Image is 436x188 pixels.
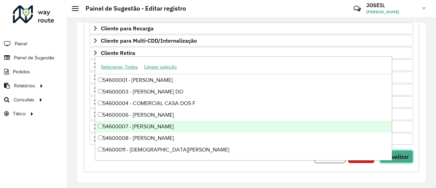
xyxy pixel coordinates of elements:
[98,62,141,72] button: Selecionar Todos
[95,132,391,144] div: 54600008 - [PERSON_NAME]
[14,54,54,61] span: Painel de Sugestão
[90,59,413,71] a: Mapas Sugeridos: Placa-Cliente
[95,121,391,132] div: 54600007 - [PERSON_NAME]
[90,47,413,59] a: Cliente Retira
[90,133,413,145] a: Outras Orientações
[90,109,413,120] a: Orientações Rota Vespertina Janela de horário extraordinária
[101,26,154,31] span: Cliente para Recarga
[90,35,413,46] a: Cliente para Multi-CDD/Internalização
[95,144,391,156] div: 54600011 - [DEMOGRAPHIC_DATA][PERSON_NAME]
[90,121,413,132] a: Pre-Roteirização AS / Orientações
[366,2,417,9] h3: JOSEIL
[90,23,413,34] a: Cliente para Recarga
[95,109,391,121] div: 54600006 - [PERSON_NAME]
[14,82,35,89] span: Relatórios
[15,40,27,47] span: Painel
[366,9,417,15] span: [PERSON_NAME]
[95,56,392,160] ng-dropdown-panel: Options list
[380,150,413,163] button: Visualizar
[79,5,186,12] h2: Painel de Sugestão - Editar registro
[350,1,364,16] a: Contato Rápido
[95,86,391,98] div: 54600003 - [PERSON_NAME] DO
[13,68,30,75] span: Pedidos
[13,110,26,117] span: Tático
[95,98,391,109] div: 54600004 - COMERCIAL CASA DOS F
[95,156,391,167] div: 54600012 - [PERSON_NAME]
[384,153,409,160] span: Visualizar
[95,74,391,86] div: 54600001 - [PERSON_NAME]
[101,50,135,56] span: Cliente Retira
[90,84,413,96] a: Restrições Spot: Forma de Pagamento e Perfil de Descarga/Entrega
[101,38,197,43] span: Cliente para Multi-CDD/Internalização
[14,96,34,103] span: Consultas
[90,72,413,83] a: Restrições FF: ACT
[141,62,180,72] button: Limpar seleção
[90,96,413,108] a: Rota Noturna/Vespertina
